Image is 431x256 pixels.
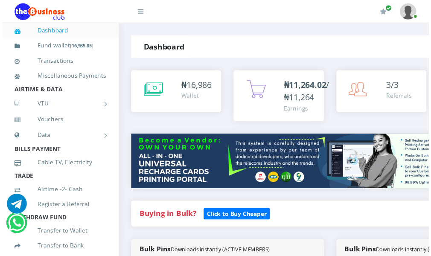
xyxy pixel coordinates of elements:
[13,112,107,132] a: Vouchers
[13,128,107,149] a: Data
[288,81,335,105] span: /₦11,264
[189,81,215,93] span: 16,986
[207,213,274,224] a: Click to Buy Cheaper
[5,205,25,219] a: Chat for support
[13,157,107,176] a: Cable TV, Electricity
[6,224,24,239] a: Chat for support
[210,215,271,223] b: Click to Buy Cheaper
[13,199,107,219] a: Register a Referral
[394,81,406,93] span: 3/3
[70,44,93,50] small: [ ]
[132,72,224,115] a: ₦16,986 Wallet
[183,93,215,102] div: Wallet
[145,43,186,53] strong: Dashboard
[141,213,199,224] strong: Buying in Bulk?
[183,81,215,93] div: ₦
[393,5,399,12] span: Renew/Upgrade Subscription
[13,37,107,57] a: Fund wallet[16,985.85]
[394,93,420,102] div: Referrals
[13,3,64,20] img: Logo
[288,106,335,115] div: Earnings
[13,68,107,87] a: Miscellaneous Payments
[13,227,107,246] a: Transfer to Wallet
[13,21,107,41] a: Dashboard
[387,9,394,15] i: Renew/Upgrade Subscription
[288,81,332,93] b: ₦11,264.02
[13,95,107,116] a: VTU
[237,72,329,124] a: ₦11,264.02/₦11,264 Earnings
[71,44,92,50] b: 16,985.85
[13,184,107,204] a: Airtime -2- Cash
[408,3,425,20] img: User
[13,52,107,72] a: Transactions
